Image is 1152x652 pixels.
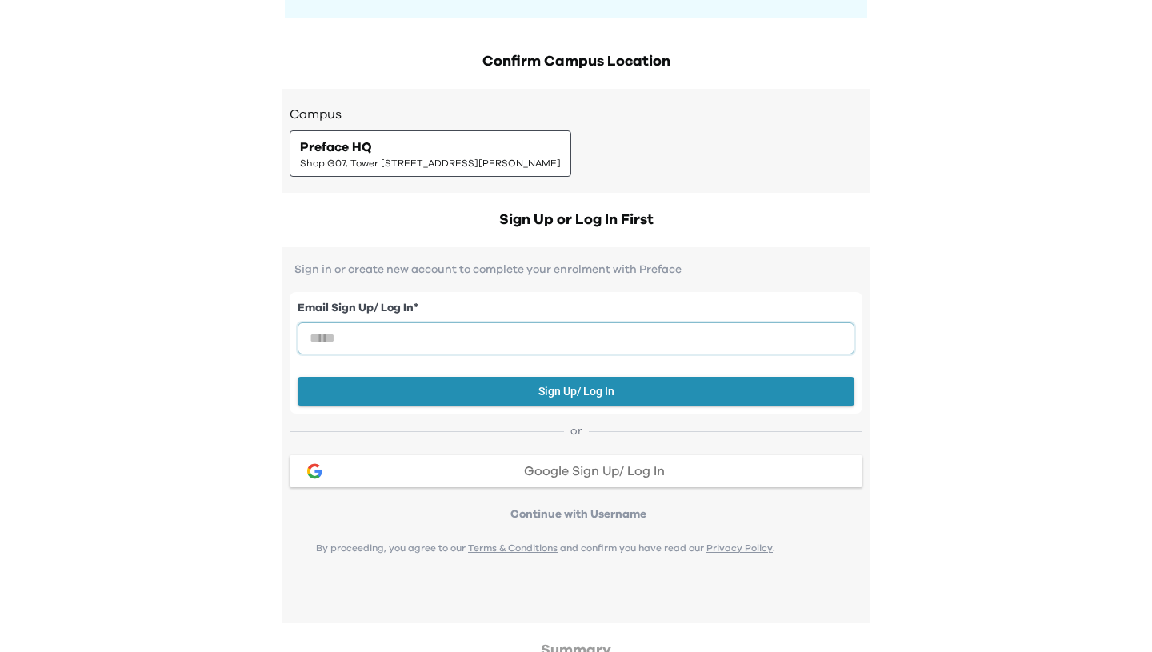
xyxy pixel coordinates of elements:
h2: Sign Up or Log In First [282,209,870,231]
label: Email Sign Up/ Log In * [298,300,854,317]
p: Continue with Username [294,506,862,522]
p: By proceeding, you agree to our and confirm you have read our . [290,542,802,554]
h3: Campus [290,105,862,124]
p: Sign in or create new account to complete your enrolment with Preface [290,263,862,276]
span: or [564,423,589,439]
button: google loginGoogle Sign Up/ Log In [290,455,862,487]
h2: Confirm Campus Location [282,50,870,73]
span: Google Sign Up/ Log In [524,465,665,478]
img: google login [305,462,324,481]
span: Preface HQ [300,138,372,157]
a: Privacy Policy [706,543,773,553]
span: Shop G07, Tower [STREET_ADDRESS][PERSON_NAME] [300,157,561,170]
button: Sign Up/ Log In [298,377,854,406]
a: Terms & Conditions [468,543,558,553]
